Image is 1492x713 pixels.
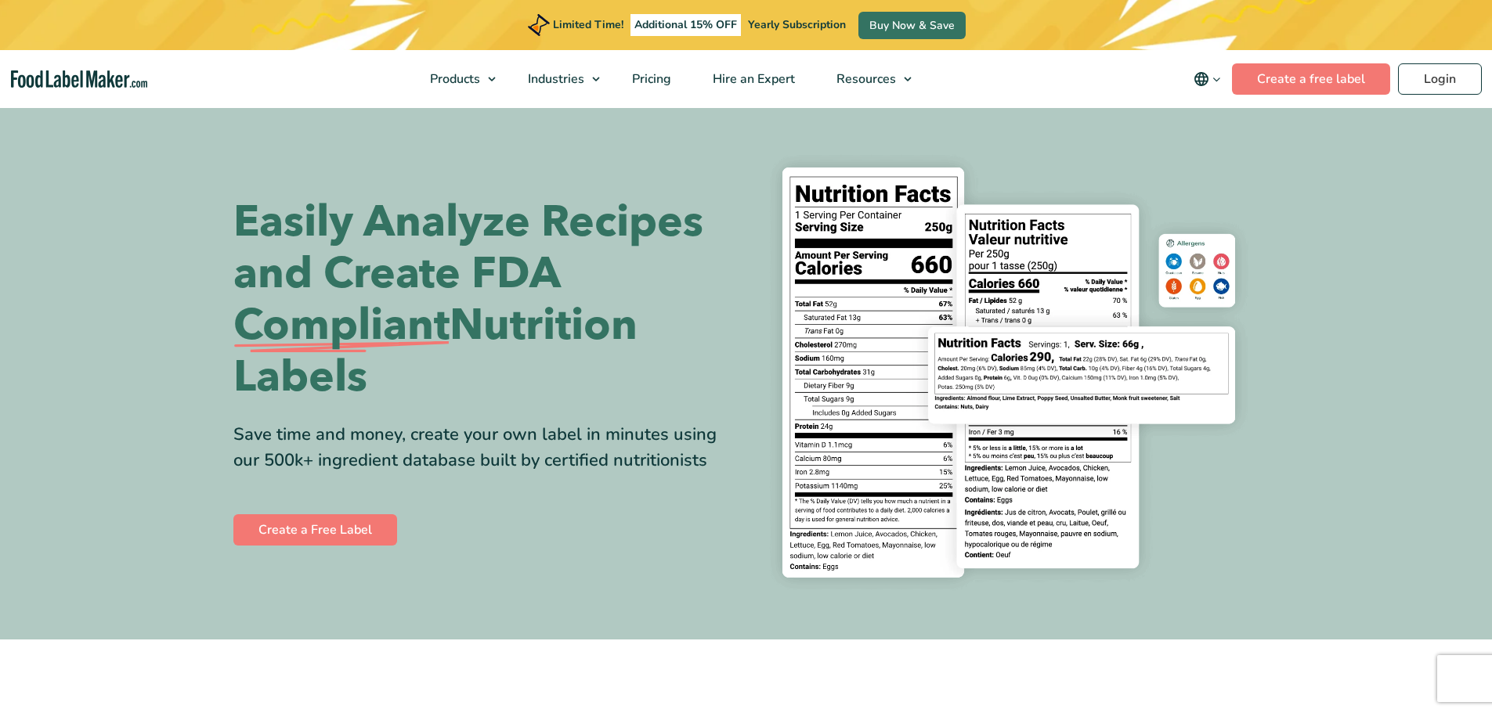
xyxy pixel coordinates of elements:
span: Limited Time! [553,17,623,32]
span: Industries [523,70,586,88]
a: Industries [508,50,608,108]
div: Save time and money, create your own label in minutes using our 500k+ ingredient database built b... [233,422,735,474]
span: Compliant [233,300,450,351]
span: Hire an Expert [708,70,797,88]
a: Login [1398,63,1482,95]
span: Additional 15% OFF [630,14,741,36]
a: Buy Now & Save [858,12,966,39]
a: Create a free label [1232,63,1390,95]
a: Resources [816,50,919,108]
span: Products [425,70,482,88]
span: Pricing [627,70,673,88]
a: Create a Free Label [233,514,397,546]
h1: Easily Analyze Recipes and Create FDA Nutrition Labels [233,196,735,403]
a: Pricing [612,50,688,108]
a: Products [410,50,504,108]
span: Resources [832,70,898,88]
span: Yearly Subscription [748,17,846,32]
a: Hire an Expert [692,50,812,108]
